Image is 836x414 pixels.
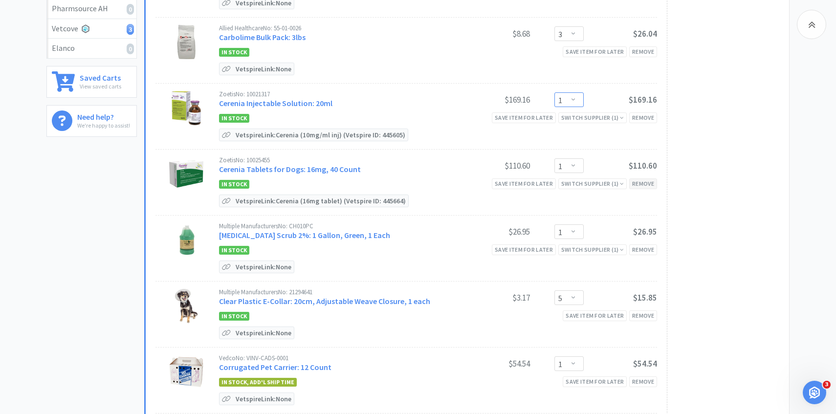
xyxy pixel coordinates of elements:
div: $169.16 [457,94,530,106]
div: Save item for later [563,46,627,57]
p: We're happy to assist! [77,121,130,130]
span: 3 [823,381,831,389]
img: be1e6f32227a477b985d21146c580e5c_502556.jpeg [169,91,203,125]
div: $3.17 [457,292,530,304]
img: 065bb4953c084cd690efd45fd19416c7_328977.jpeg [169,289,203,323]
div: $54.54 [457,358,530,370]
h6: Need help? [77,110,130,121]
img: 891d6913363e44db8c9e1ba451d72bfa_67464.jpeg [169,25,203,59]
div: Vetcove [52,22,132,35]
h6: Saved Carts [80,71,121,82]
span: In Stock [219,246,249,255]
img: d53f4dc3e9db4b6a9e248e1d9f04297f_59796.jpeg [169,223,203,257]
div: Switch Supplier ( 1 ) [561,113,624,122]
div: Allied Healthcare No: 55-01-0026 [219,25,457,31]
a: [MEDICAL_DATA] Scrub 2%: 1 Gallon, Green, 1 Each [219,230,390,240]
p: Vetspire Link: Cerenia (16mg tablet) (Vetspire ID: 445664) [233,195,408,207]
p: Vetspire Link: None [233,327,294,339]
iframe: Intercom live chat [803,381,826,404]
div: $8.68 [457,28,530,40]
a: Cerenia Injectable Solution: 20ml [219,98,332,108]
div: Multiple Manufacturers No: 21294641 [219,289,457,295]
div: Remove [629,46,657,57]
span: $54.54 [633,358,657,369]
img: 5ad4ce2e649747a0b8913a787d4e6692_49329.jpeg [169,355,203,389]
a: Cerenia Tablets for Dogs: 16mg, 40 Count [219,164,361,174]
div: Remove [629,376,657,387]
p: Vetspire Link: None [233,63,294,75]
span: In Stock [219,180,249,189]
span: In Stock [219,312,249,321]
div: Save item for later [563,376,627,387]
div: Switch Supplier ( 1 ) [561,245,624,254]
div: Save item for later [492,112,556,123]
a: Corrugated Pet Carrier: 12 Count [219,362,331,372]
a: Elanco0 [47,39,136,58]
div: Zoetis No: 10025455 [219,157,457,163]
span: In stock, add'l ship time [219,378,297,387]
a: Saved CartsView saved carts [46,66,137,98]
i: 0 [127,4,134,15]
div: Pharmsource AH [52,2,132,15]
div: Save item for later [492,244,556,255]
span: $26.04 [633,28,657,39]
img: 39052192243046da9326aedb5341dd09_567463.jpeg [169,157,203,191]
div: Remove [629,112,657,123]
i: 3 [127,24,134,35]
span: $15.85 [633,292,657,303]
div: Save item for later [563,310,627,321]
div: Vedco No: VINV-CADS-0001 [219,355,457,361]
span: $169.16 [629,94,657,105]
a: Carbolime Bulk Pack: 3lbs [219,32,306,42]
div: Switch Supplier ( 1 ) [561,179,624,188]
p: Vetspire Link: Cerenia (10mg/ml inj) (Vetspire ID: 445605) [233,129,408,141]
span: In Stock [219,48,249,57]
div: $110.60 [457,160,530,172]
div: Save item for later [492,178,556,189]
span: $26.95 [633,226,657,237]
div: Zoetis No: 10021317 [219,91,457,97]
p: Vetspire Link: None [233,261,294,273]
div: Remove [629,244,657,255]
a: Clear Plastic E-Collar: 20cm, Adjustable Weave Closure, 1 each [219,296,430,306]
p: View saved carts [80,82,121,91]
i: 0 [127,44,134,54]
span: In Stock [219,114,249,123]
div: Remove [629,310,657,321]
span: $110.60 [629,160,657,171]
div: Remove [629,178,657,189]
p: Vetspire Link: None [233,393,294,405]
a: Vetcove3 [47,19,136,39]
div: Multiple Manufacturers No: CH010PC [219,223,457,229]
div: $26.95 [457,226,530,238]
div: Elanco [52,42,132,55]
